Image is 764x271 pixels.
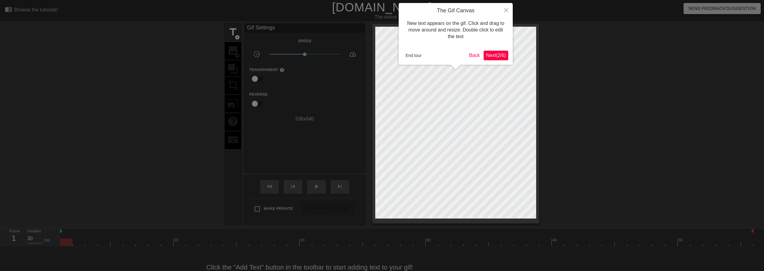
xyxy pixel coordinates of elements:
button: Back [467,51,482,60]
div: New text appears on the gif. Click and drag to move around and resize. Double click to edit the text [403,14,508,46]
button: Close [500,3,513,17]
span: Next ( 2 / 6 ) [486,53,506,58]
button: Next [484,51,508,60]
button: End tour [403,51,424,60]
h4: The Gif Canvas [403,7,508,14]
